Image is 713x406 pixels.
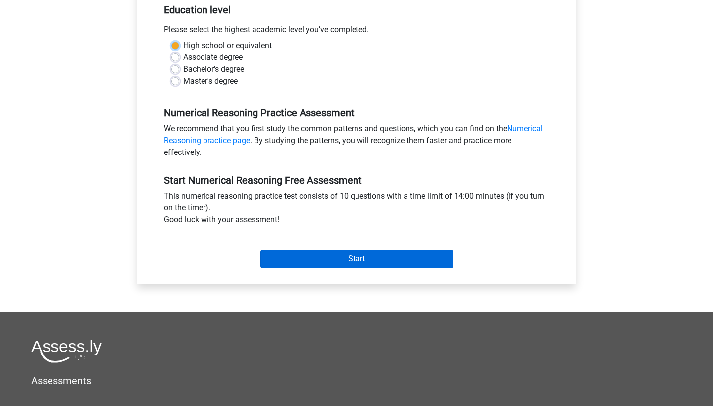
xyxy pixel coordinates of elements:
[156,190,557,230] div: This numerical reasoning practice test consists of 10 questions with a time limit of 14:00 minute...
[31,375,682,387] h5: Assessments
[31,340,102,363] img: Assessly logo
[183,63,244,75] label: Bachelor's degree
[164,174,549,186] h5: Start Numerical Reasoning Free Assessment
[156,24,557,40] div: Please select the highest academic level you’ve completed.
[164,107,549,119] h5: Numerical Reasoning Practice Assessment
[183,75,238,87] label: Master's degree
[260,250,453,268] input: Start
[156,123,557,162] div: We recommend that you first study the common patterns and questions, which you can find on the . ...
[183,51,243,63] label: Associate degree
[183,40,272,51] label: High school or equivalent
